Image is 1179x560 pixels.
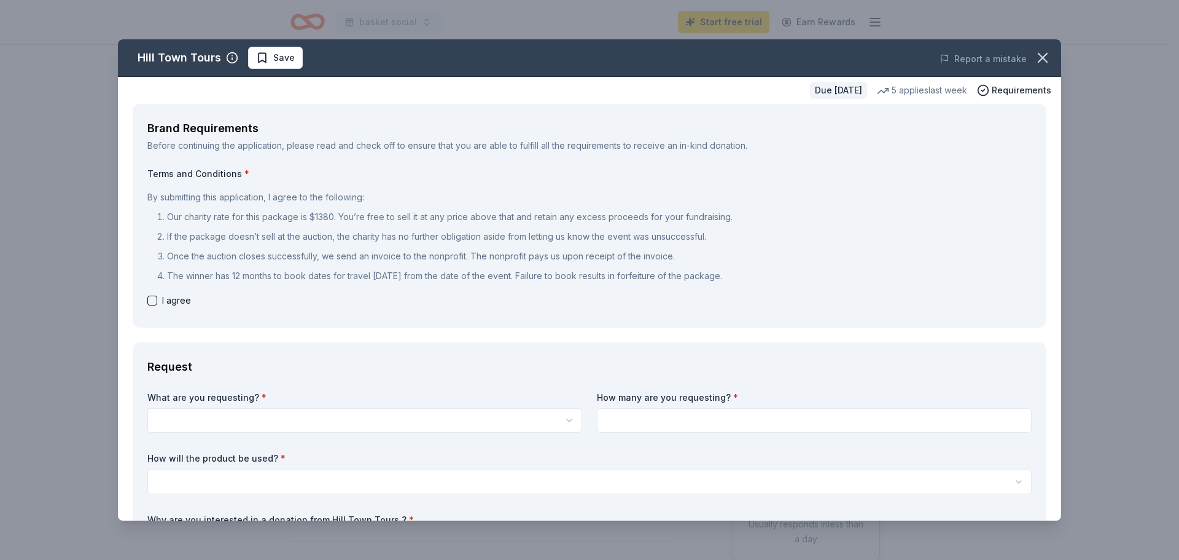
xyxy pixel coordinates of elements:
p: Once the auction closes successfully, we send an invoice to the nonprofit. The nonprofit pays us ... [167,249,1032,264]
span: I agree [162,293,191,308]
p: If the package doesn’t sell at the auction, the charity has no further obligation aside from lett... [167,229,1032,244]
button: Requirements [977,83,1051,98]
label: Why are you interested in a donation from Hill Town Tours ? [147,514,1032,526]
p: Our charity rate for this package is $1380. You’re free to sell it at any price above that and re... [167,210,1032,224]
div: Before continuing the application, please read and check off to ensure that you are able to fulfi... [147,138,1032,153]
p: The winner has 12 months to book dates for travel [DATE] from the date of the event. Failure to b... [167,269,1032,283]
div: Brand Requirements [147,119,1032,138]
button: Save [248,47,303,69]
span: Requirements [992,83,1051,98]
div: 5 applies last week [877,83,967,98]
button: Report a mistake [940,52,1027,66]
p: By submitting this application, I agree to the following: [147,190,1032,205]
div: Request [147,357,1032,377]
label: What are you requesting? [147,392,582,404]
label: Terms and Conditions [147,168,1032,180]
span: Save [273,50,295,65]
div: Due [DATE] [810,82,867,99]
div: Hill Town Tours [138,48,221,68]
label: How will the product be used? [147,452,1032,465]
label: How many are you requesting? [597,392,1032,404]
